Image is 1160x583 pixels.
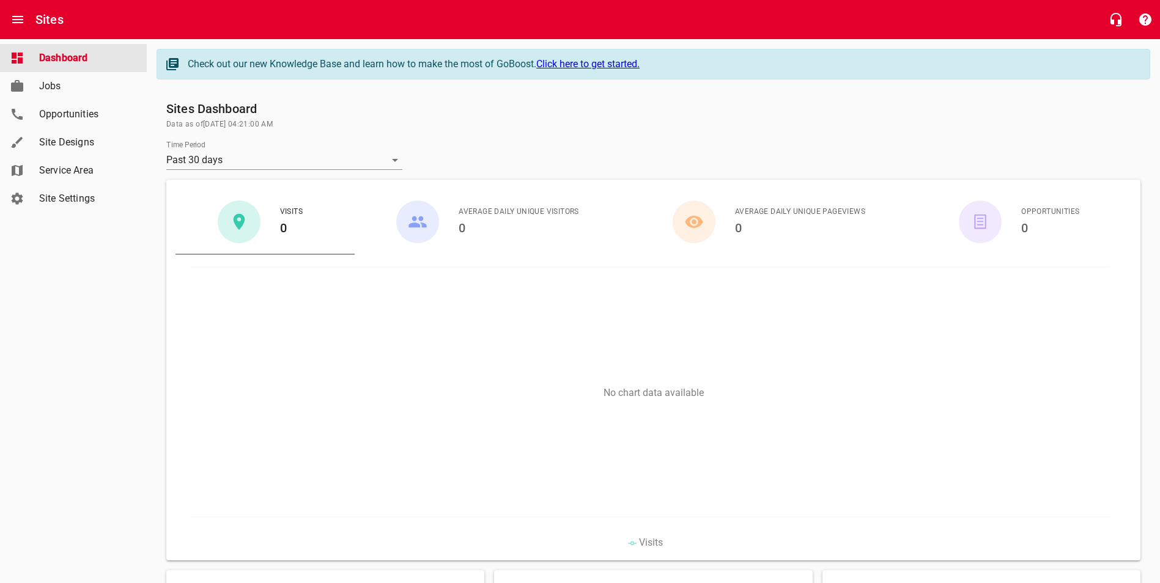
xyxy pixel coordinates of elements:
[536,58,640,70] a: Click here to get started.
[3,5,32,34] button: Open drawer
[188,57,1137,71] div: Check out our new Knowledge Base and learn how to make the most of GoBoost.
[166,141,205,148] label: Time Period
[39,163,132,178] span: Service Area
[175,387,1131,398] p: No chart data available
[39,107,132,122] span: Opportunities
[1101,5,1131,34] button: Live Chat
[735,206,865,218] span: Average Daily Unique Pageviews
[166,99,1140,119] h6: Sites Dashboard
[39,191,132,206] span: Site Settings
[39,79,132,94] span: Jobs
[39,51,132,65] span: Dashboard
[459,218,579,238] h6: 0
[39,135,132,150] span: Site Designs
[1131,5,1160,34] button: Support Portal
[35,10,64,29] h6: Sites
[166,150,402,170] div: Past 30 days
[280,206,303,218] span: Visits
[639,537,663,548] span: Visits
[1021,218,1079,238] h6: 0
[459,206,579,218] span: Average Daily Unique Visitors
[166,119,1140,131] span: Data as of [DATE] 04:21:00 AM
[1021,206,1079,218] span: Opportunities
[735,218,865,238] h6: 0
[280,218,303,238] h6: 0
